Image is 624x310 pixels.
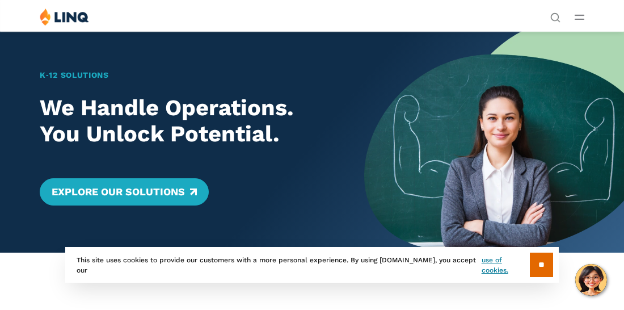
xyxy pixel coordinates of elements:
[40,178,208,206] a: Explore Our Solutions
[550,8,560,22] nav: Utility Navigation
[575,264,607,296] button: Hello, have a question? Let’s chat.
[40,69,338,81] h1: K‑12 Solutions
[482,255,530,275] a: use of cookies.
[364,31,624,253] img: Home Banner
[575,11,584,23] button: Open Main Menu
[550,11,560,22] button: Open Search Bar
[65,247,559,283] div: This site uses cookies to provide our customers with a more personal experience. By using [DOMAIN...
[40,95,338,146] h2: We Handle Operations. You Unlock Potential.
[40,8,89,26] img: LINQ | K‑12 Software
